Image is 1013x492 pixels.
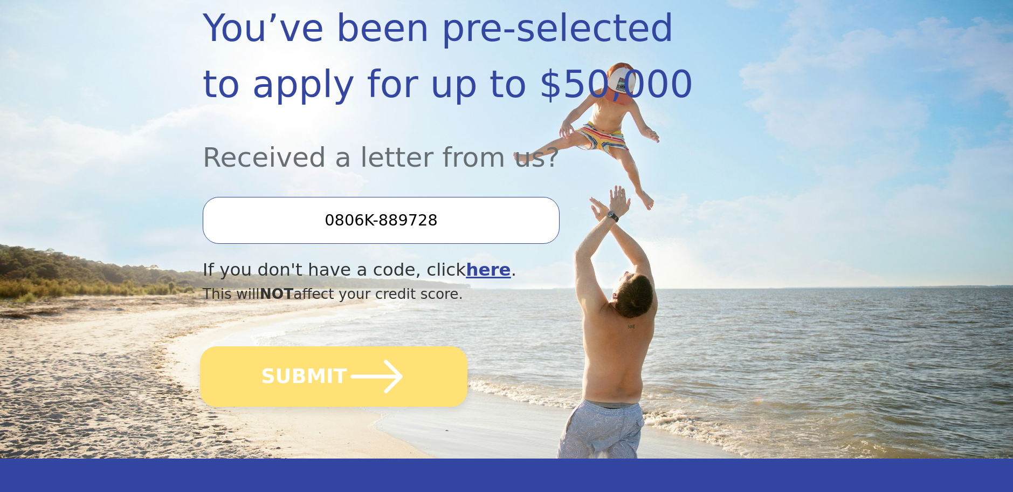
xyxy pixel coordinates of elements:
[203,112,719,177] div: Received a letter from us?
[203,257,719,283] div: If you don't have a code, click .
[200,346,467,407] button: SUBMIT
[203,197,560,243] input: Enter your Offer Code:
[260,285,294,302] span: NOT
[203,283,719,305] div: This will affect your credit score.
[466,259,511,280] a: here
